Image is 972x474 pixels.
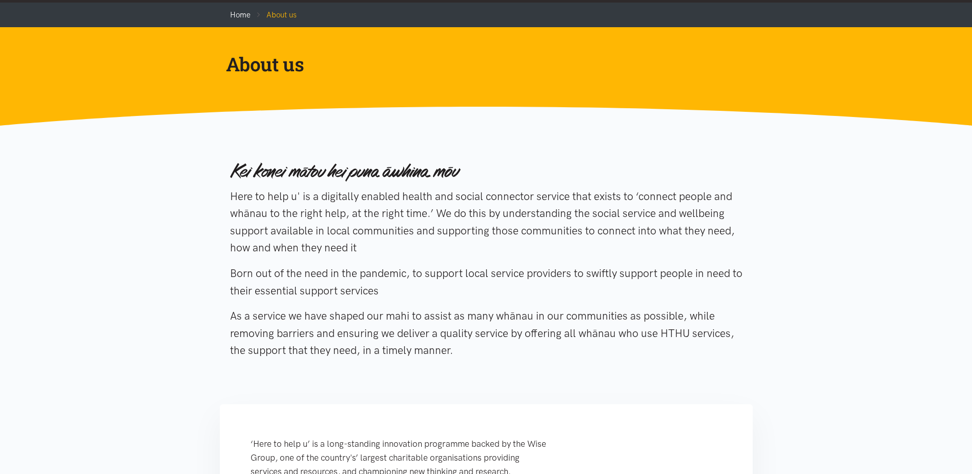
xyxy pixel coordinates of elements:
p: As a service we have shaped our mahi to assist as many whānau in our communities as possible, whi... [230,307,742,359]
p: Here to help u' is a digitally enabled health and social connector service that exists to ‘connec... [230,188,742,256]
p: Born out of the need in the pandemic, to support local service providers to swiftly support peopl... [230,265,742,299]
a: Home [230,10,251,19]
h1: About us [226,52,730,76]
li: About us [251,9,297,21]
